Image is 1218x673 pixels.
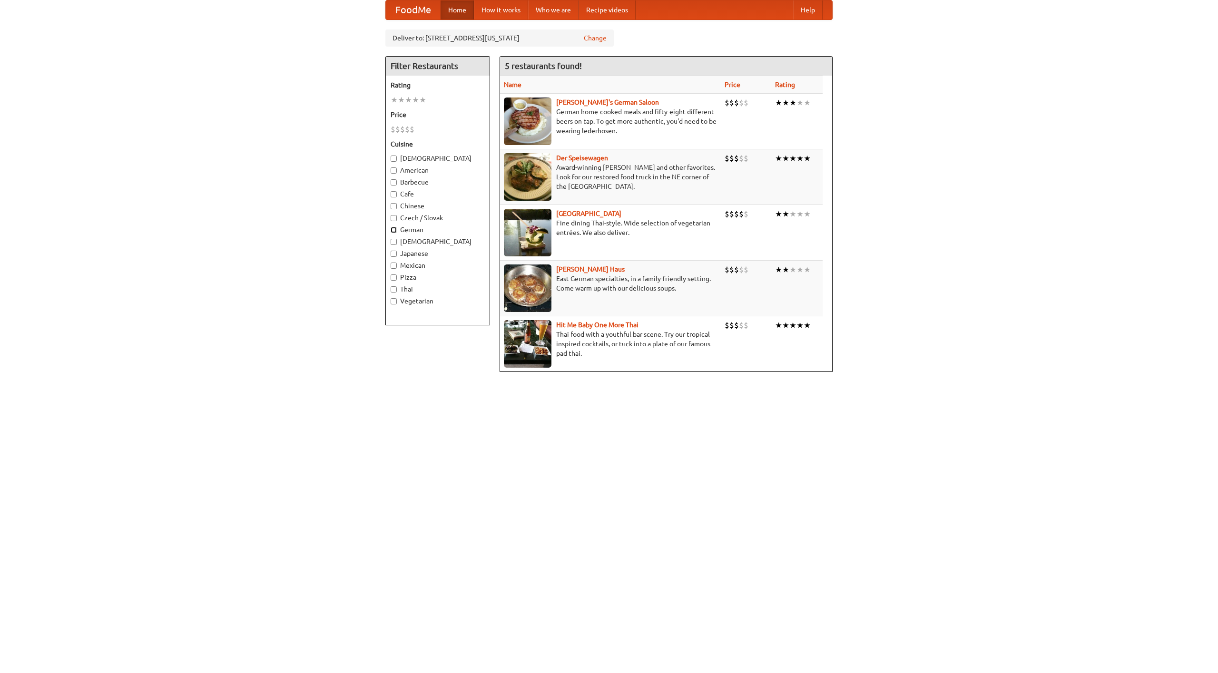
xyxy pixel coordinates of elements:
label: American [391,166,485,175]
b: Hit Me Baby One More Thai [556,321,638,329]
a: How it works [474,0,528,20]
li: $ [739,209,744,219]
li: ★ [789,264,796,275]
label: Japanese [391,249,485,258]
li: ★ [782,209,789,219]
label: Chinese [391,201,485,211]
input: American [391,167,397,174]
label: Cafe [391,189,485,199]
img: babythai.jpg [504,320,551,368]
li: $ [744,320,748,331]
li: ★ [796,209,804,219]
li: ★ [419,95,426,105]
li: ★ [789,209,796,219]
img: esthers.jpg [504,98,551,145]
li: ★ [804,264,811,275]
p: Thai food with a youthful bar scene. Try our tropical inspired cocktails, or tuck into a plate of... [504,330,717,358]
li: $ [725,320,729,331]
img: satay.jpg [504,209,551,256]
li: ★ [796,98,804,108]
li: $ [744,209,748,219]
b: Der Speisewagen [556,154,608,162]
li: ★ [775,153,782,164]
li: $ [725,98,729,108]
a: Change [584,33,607,43]
a: Name [504,81,521,88]
label: German [391,225,485,234]
img: kohlhaus.jpg [504,264,551,312]
li: ★ [412,95,419,105]
li: ★ [775,264,782,275]
li: ★ [796,264,804,275]
ng-pluralize: 5 restaurants found! [505,61,582,70]
li: ★ [391,95,398,105]
input: [DEMOGRAPHIC_DATA] [391,156,397,162]
p: German home-cooked meals and fifty-eight different beers on tap. To get more authentic, you'd nee... [504,107,717,136]
li: $ [410,124,414,135]
input: [DEMOGRAPHIC_DATA] [391,239,397,245]
input: German [391,227,397,233]
a: Price [725,81,740,88]
li: ★ [775,98,782,108]
input: Chinese [391,203,397,209]
li: $ [391,124,395,135]
a: [PERSON_NAME]'s German Saloon [556,98,659,106]
label: Mexican [391,261,485,270]
li: $ [729,153,734,164]
li: $ [405,124,410,135]
h5: Rating [391,80,485,90]
li: $ [725,264,729,275]
img: speisewagen.jpg [504,153,551,201]
a: [PERSON_NAME] Haus [556,265,625,273]
label: [DEMOGRAPHIC_DATA] [391,154,485,163]
label: [DEMOGRAPHIC_DATA] [391,237,485,246]
li: ★ [789,153,796,164]
div: Deliver to: [STREET_ADDRESS][US_STATE] [385,29,614,47]
li: ★ [782,264,789,275]
h4: Filter Restaurants [386,57,490,76]
a: [GEOGRAPHIC_DATA] [556,210,621,217]
input: Thai [391,286,397,293]
li: ★ [804,209,811,219]
li: ★ [804,320,811,331]
li: $ [739,264,744,275]
li: $ [725,153,729,164]
a: Recipe videos [579,0,636,20]
li: ★ [789,320,796,331]
li: $ [395,124,400,135]
li: ★ [775,209,782,219]
li: ★ [782,320,789,331]
li: ★ [405,95,412,105]
li: ★ [398,95,405,105]
li: $ [734,98,739,108]
label: Pizza [391,273,485,282]
li: $ [729,264,734,275]
li: $ [739,320,744,331]
input: Barbecue [391,179,397,185]
a: Home [441,0,474,20]
input: Vegetarian [391,298,397,304]
li: $ [744,153,748,164]
label: Thai [391,284,485,294]
li: ★ [796,153,804,164]
li: $ [729,320,734,331]
input: Japanese [391,251,397,257]
li: $ [744,264,748,275]
p: East German specialties, in a family-friendly setting. Come warm up with our delicious soups. [504,274,717,293]
li: ★ [804,98,811,108]
li: $ [729,209,734,219]
input: Pizza [391,274,397,281]
li: $ [734,320,739,331]
a: Help [793,0,823,20]
li: ★ [775,320,782,331]
li: $ [734,264,739,275]
li: $ [739,98,744,108]
p: Fine dining Thai-style. Wide selection of vegetarian entrées. We also deliver. [504,218,717,237]
input: Cafe [391,191,397,197]
a: FoodMe [386,0,441,20]
li: $ [725,209,729,219]
li: $ [734,153,739,164]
